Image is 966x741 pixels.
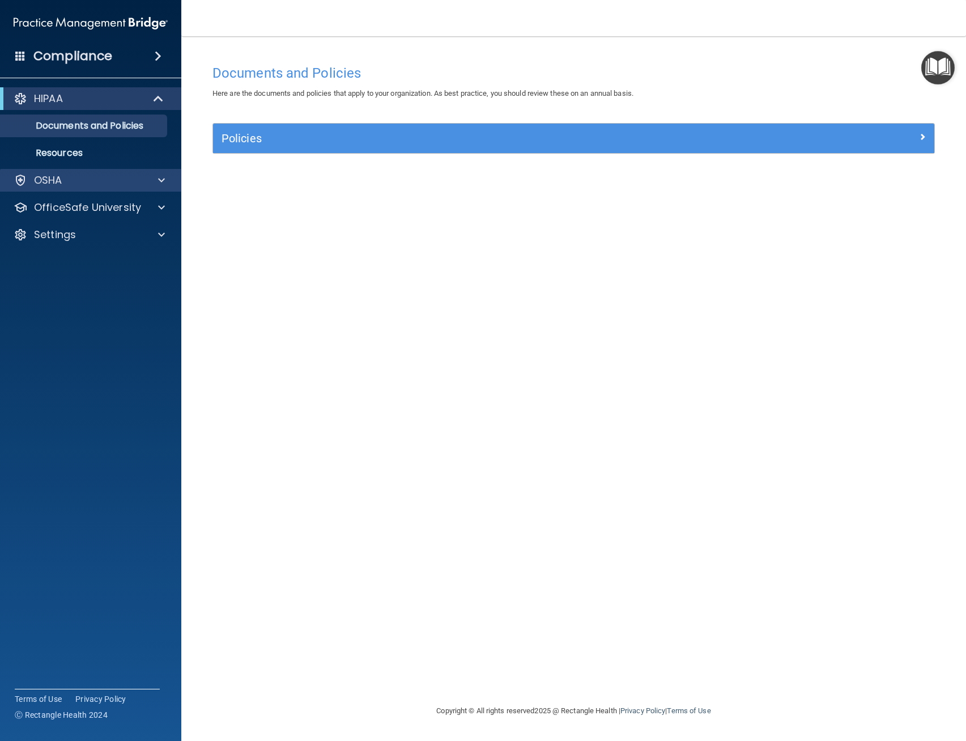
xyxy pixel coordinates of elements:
[620,706,665,715] a: Privacy Policy
[14,173,165,187] a: OSHA
[7,147,162,159] p: Resources
[14,201,165,214] a: OfficeSafe University
[34,173,62,187] p: OSHA
[212,89,633,98] span: Here are the documents and policies that apply to your organization. As best practice, you should...
[15,693,62,705] a: Terms of Use
[14,228,165,242] a: Settings
[14,92,164,105] a: HIPAA
[34,92,63,105] p: HIPAA
[367,693,781,729] div: Copyright © All rights reserved 2025 @ Rectangle Health | |
[14,12,168,35] img: PMB logo
[7,120,162,132] p: Documents and Policies
[15,709,108,721] span: Ⓒ Rectangle Health 2024
[921,51,955,84] button: Open Resource Center
[222,129,926,147] a: Policies
[34,228,76,242] p: Settings
[75,693,126,705] a: Privacy Policy
[667,706,710,715] a: Terms of Use
[770,660,952,706] iframe: Drift Widget Chat Controller
[33,48,112,64] h4: Compliance
[34,201,141,214] p: OfficeSafe University
[212,66,935,81] h4: Documents and Policies
[222,132,746,145] h5: Policies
